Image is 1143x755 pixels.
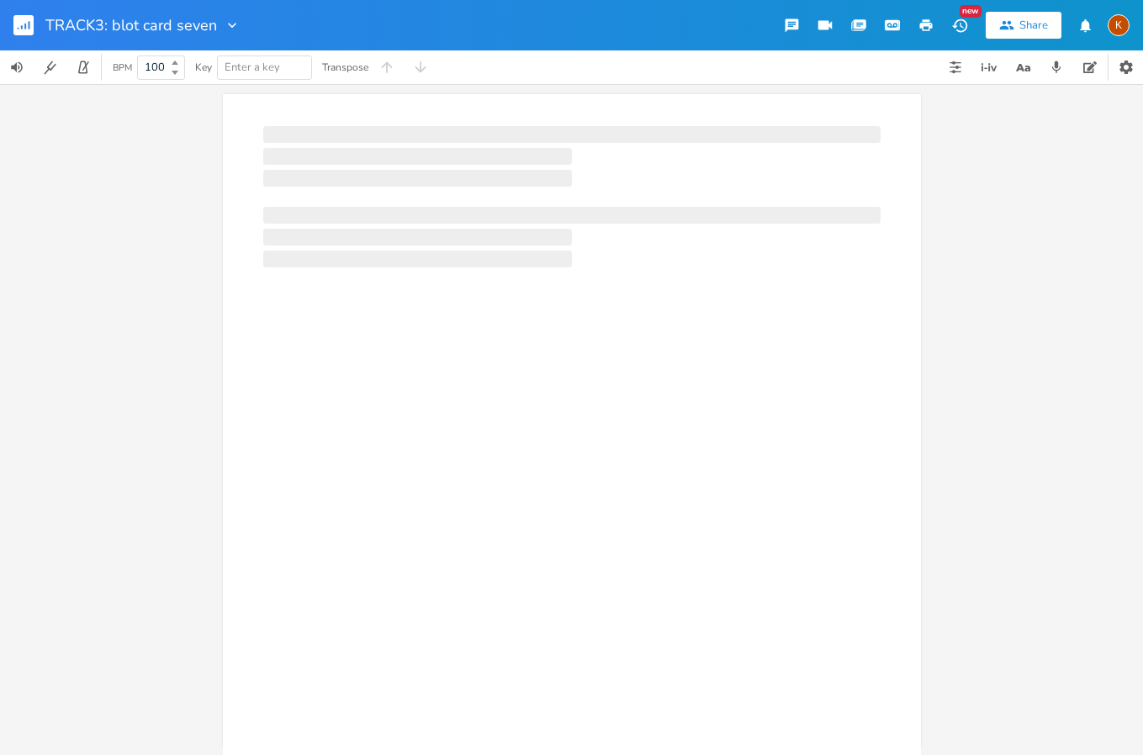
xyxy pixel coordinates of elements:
button: K [1108,6,1130,45]
div: Key [195,62,212,72]
div: Transpose [322,62,368,72]
button: New [943,10,976,40]
div: Share [1019,18,1048,33]
div: New [960,5,982,18]
div: Kat [1108,14,1130,36]
button: Share [986,12,1061,39]
span: Enter a key [225,60,280,75]
span: TRACK3: blot card seven [45,18,217,33]
div: BPM [113,63,132,72]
